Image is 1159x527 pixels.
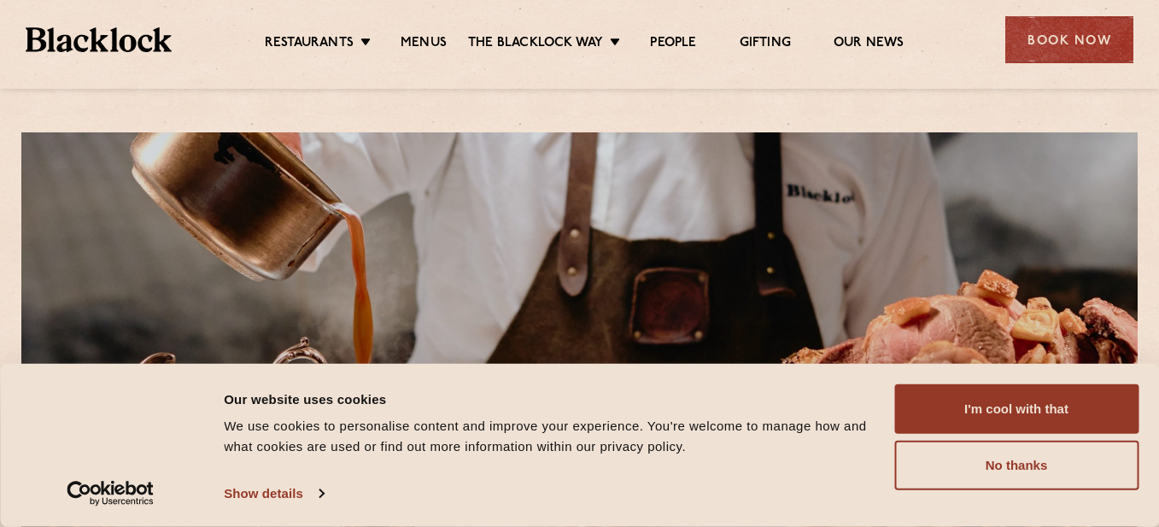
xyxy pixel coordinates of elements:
a: The Blacklock Way [468,35,603,54]
a: Menus [401,35,447,54]
a: Show details [224,481,323,507]
a: Usercentrics Cookiebot - opens in a new window [36,481,185,507]
button: I'm cool with that [894,384,1139,434]
a: Gifting [740,35,791,54]
a: Restaurants [265,35,354,54]
button: No thanks [894,441,1139,490]
img: BL_Textured_Logo-footer-cropped.svg [26,27,172,52]
div: Our website uses cookies [224,389,875,409]
div: Book Now [1005,16,1133,63]
div: We use cookies to personalise content and improve your experience. You're welcome to manage how a... [224,416,875,457]
a: People [650,35,696,54]
a: Our News [834,35,904,54]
